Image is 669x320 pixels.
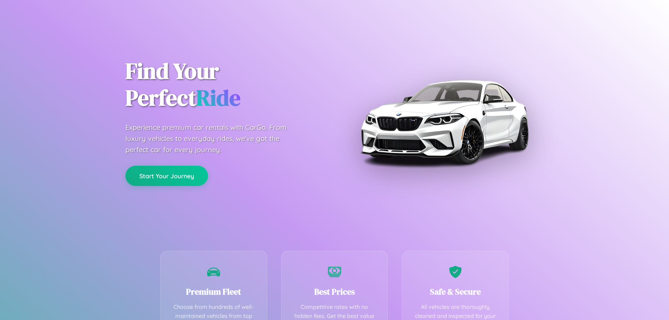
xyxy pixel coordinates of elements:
[357,35,531,209] img: Premium BMW car rental vehicle
[125,122,300,155] p: Experience premium car rentals with CarGo. From luxury vehicles to everyday rides, we've got the ...
[413,286,498,297] h3: Safe & Secure
[171,286,256,297] h3: Premium Fleet
[125,166,208,186] button: Start Your Journey
[125,58,324,111] h1: Find Your Perfect
[292,286,377,297] h3: Best Prices
[196,83,240,113] span: Ride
